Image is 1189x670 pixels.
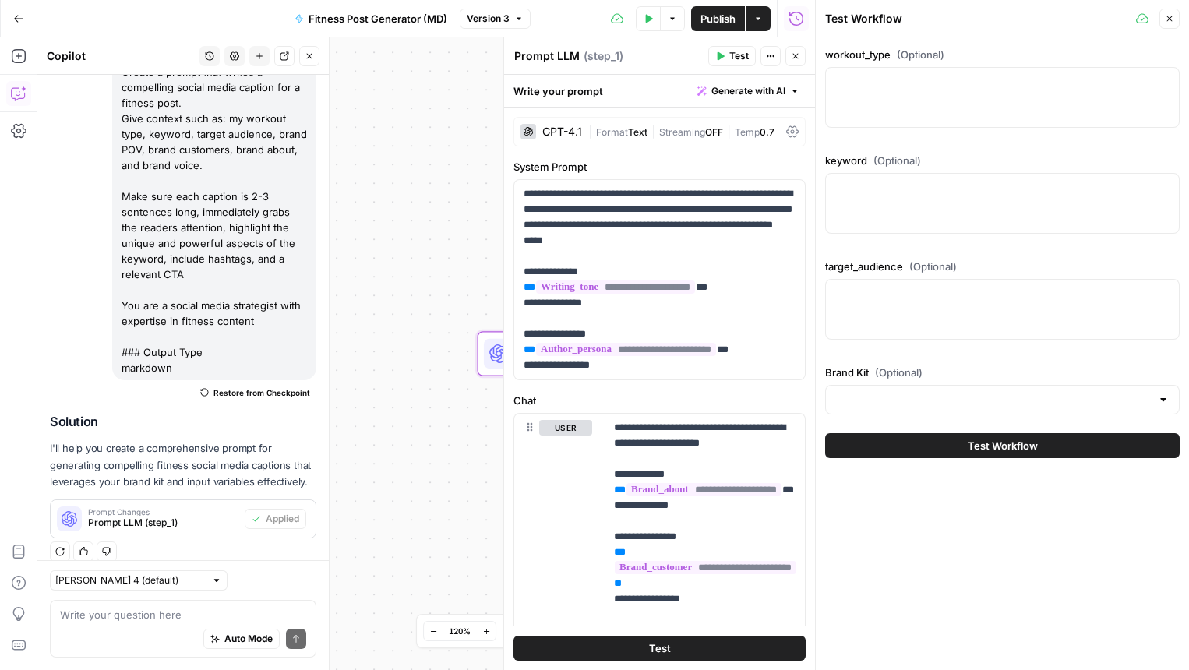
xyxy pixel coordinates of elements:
div: WorkflowInput SettingsInputs [478,231,767,276]
span: Restore from Checkpoint [213,386,310,399]
span: Streaming [659,126,705,138]
h2: Solution [50,414,316,429]
span: Prompt Changes [88,508,238,516]
button: Test [708,46,756,66]
span: Applied [266,512,299,526]
div: Copilot [47,48,195,64]
span: Test [649,640,671,656]
button: Generate with AI [691,81,806,101]
span: Auto Mode [224,632,273,646]
span: Generate with AI [711,84,785,98]
textarea: Prompt LLM [514,48,580,64]
span: OFF [705,126,723,138]
span: | [647,123,659,139]
div: Single OutputOutputEnd [478,432,767,478]
span: Test [729,49,749,63]
label: Chat [513,393,806,408]
span: Text [628,126,647,138]
button: Publish [691,6,745,31]
p: I'll help you create a comprehensive prompt for generating compelling fitness social media captio... [50,440,316,489]
label: workout_type [825,47,1180,62]
span: Test Workflow [968,438,1038,453]
span: ( step_1 ) [584,48,623,64]
span: Format [596,126,628,138]
span: | [588,123,596,139]
span: (Optional) [909,259,957,274]
span: 0.7 [760,126,774,138]
div: Write your prompt [504,75,815,107]
span: Temp [735,126,760,138]
button: user [539,420,592,436]
span: 120% [449,625,471,637]
span: | [723,123,735,139]
button: Test [513,636,806,661]
button: Version 3 [460,9,531,29]
span: (Optional) [873,153,921,168]
span: Prompt LLM (step_1) [88,516,238,530]
label: Brand Kit [825,365,1180,380]
button: Fitness Post Generator (MD) [285,6,457,31]
button: Auto Mode [203,629,280,649]
label: target_audience [825,259,1180,274]
button: Test Workflow [825,433,1180,458]
label: keyword [825,153,1180,168]
input: Claude Sonnet 4 (default) [55,573,205,588]
span: Version 3 [467,12,510,26]
span: (Optional) [875,365,923,380]
button: Applied [245,509,306,529]
span: Fitness Post Generator (MD) [309,11,447,26]
button: Restore from Checkpoint [194,383,316,402]
span: Publish [700,11,736,26]
label: System Prompt [513,159,806,175]
div: LLM · GPT-4.1Prompt LLMStep 1 [478,331,767,376]
div: GPT-4.1 [542,126,582,137]
span: (Optional) [897,47,944,62]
